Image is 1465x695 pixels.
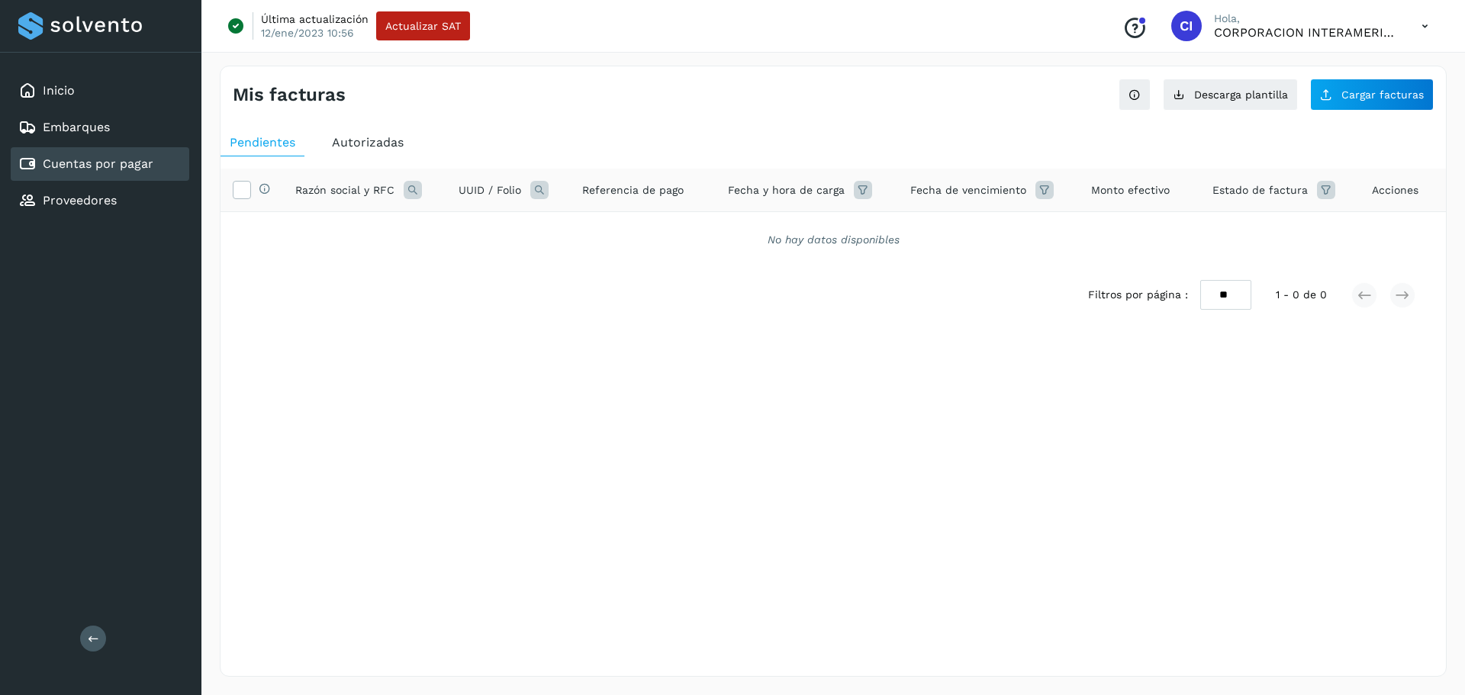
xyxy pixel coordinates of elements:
span: UUID / Folio [459,182,521,198]
span: 1 - 0 de 0 [1276,287,1327,303]
button: Actualizar SAT [376,11,470,40]
span: Razón social y RFC [295,182,394,198]
span: Estado de factura [1212,182,1308,198]
span: Pendientes [230,135,295,150]
span: Monto efectivo [1091,182,1170,198]
span: Descarga plantilla [1194,89,1288,100]
span: Fecha y hora de carga [728,182,845,198]
p: Hola, [1214,12,1397,25]
span: Actualizar SAT [385,21,461,31]
span: Fecha de vencimiento [910,182,1026,198]
p: 12/ene/2023 10:56 [261,26,354,40]
p: CORPORACION INTERAMERICANA DE LOGISTICA S.A DE C.V. [1214,25,1397,40]
span: Cargar facturas [1341,89,1424,100]
a: Inicio [43,83,75,98]
h4: Mis facturas [233,84,346,106]
a: Cuentas por pagar [43,156,153,171]
div: No hay datos disponibles [240,232,1426,248]
div: Cuentas por pagar [11,147,189,181]
span: Filtros por página : [1088,287,1188,303]
span: Autorizadas [332,135,404,150]
span: Referencia de pago [582,182,684,198]
button: Descarga plantilla [1163,79,1298,111]
div: Embarques [11,111,189,144]
a: Embarques [43,120,110,134]
p: Última actualización [261,12,369,26]
span: Acciones [1372,182,1418,198]
div: Inicio [11,74,189,108]
button: Cargar facturas [1310,79,1434,111]
a: Proveedores [43,193,117,208]
div: Proveedores [11,184,189,217]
